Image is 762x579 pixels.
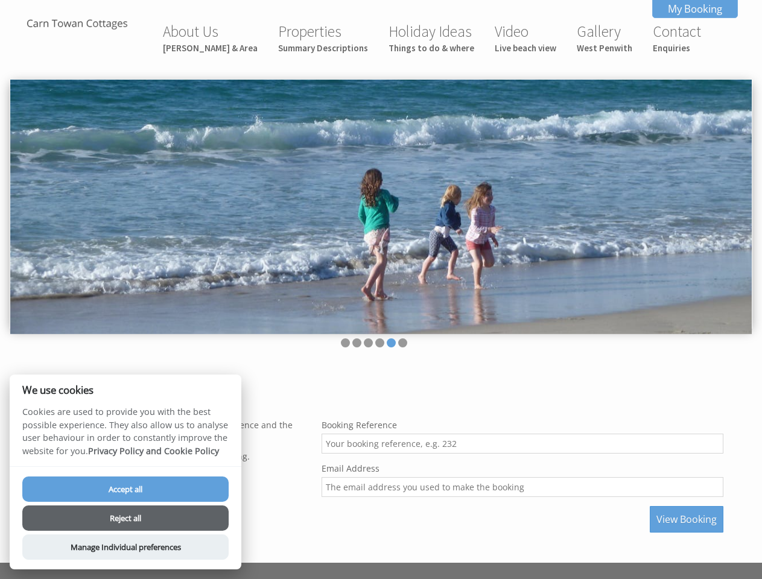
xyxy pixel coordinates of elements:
[22,505,229,531] button: Reject all
[322,434,723,454] input: Your booking reference, e.g. 232
[24,385,723,408] h1: View Booking
[163,42,258,54] small: [PERSON_NAME] & Area
[389,42,474,54] small: Things to do & where
[322,419,723,431] label: Booking Reference
[10,405,241,466] p: Cookies are used to provide you with the best possible experience. They also allow us to analyse ...
[650,506,723,533] button: View Booking
[88,445,219,457] a: Privacy Policy and Cookie Policy
[278,42,368,54] small: Summary Descriptions
[22,476,229,502] button: Accept all
[322,477,723,497] input: The email address you used to make the booking
[577,42,632,54] small: West Penwith
[656,513,717,526] span: View Booking
[278,22,368,54] a: PropertiesSummary Descriptions
[495,42,556,54] small: Live beach view
[322,463,723,474] label: Email Address
[653,22,701,54] a: ContactEnquiries
[10,384,241,396] h2: We use cookies
[653,42,701,54] small: Enquiries
[163,22,258,54] a: About Us[PERSON_NAME] & Area
[22,534,229,560] button: Manage Individual preferences
[577,22,632,54] a: GalleryWest Penwith
[495,22,556,54] a: VideoLive beach view
[389,22,474,54] a: Holiday IdeasThings to do & where
[17,17,138,32] img: Carn Towan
